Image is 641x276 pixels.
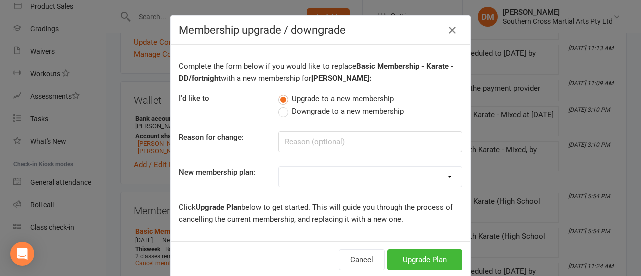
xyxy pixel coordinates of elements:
label: New membership plan: [179,166,255,178]
h4: Membership upgrade / downgrade [179,24,462,36]
p: Click below to get started. This will guide you through the process of cancelling the current mem... [179,201,462,225]
label: Reason for change: [179,131,244,143]
span: Upgrade to a new membership [292,93,394,103]
p: Complete the form below if you would like to replace with a new membership for [179,60,462,84]
label: I'd like to [179,92,209,104]
b: [PERSON_NAME]: [311,74,371,83]
b: Upgrade Plan [196,203,241,212]
button: Upgrade Plan [387,249,462,270]
input: Reason (optional) [278,131,462,152]
div: Open Intercom Messenger [10,242,34,266]
button: Close [444,22,460,38]
button: Cancel [339,249,385,270]
span: Downgrade to a new membership [292,105,404,116]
